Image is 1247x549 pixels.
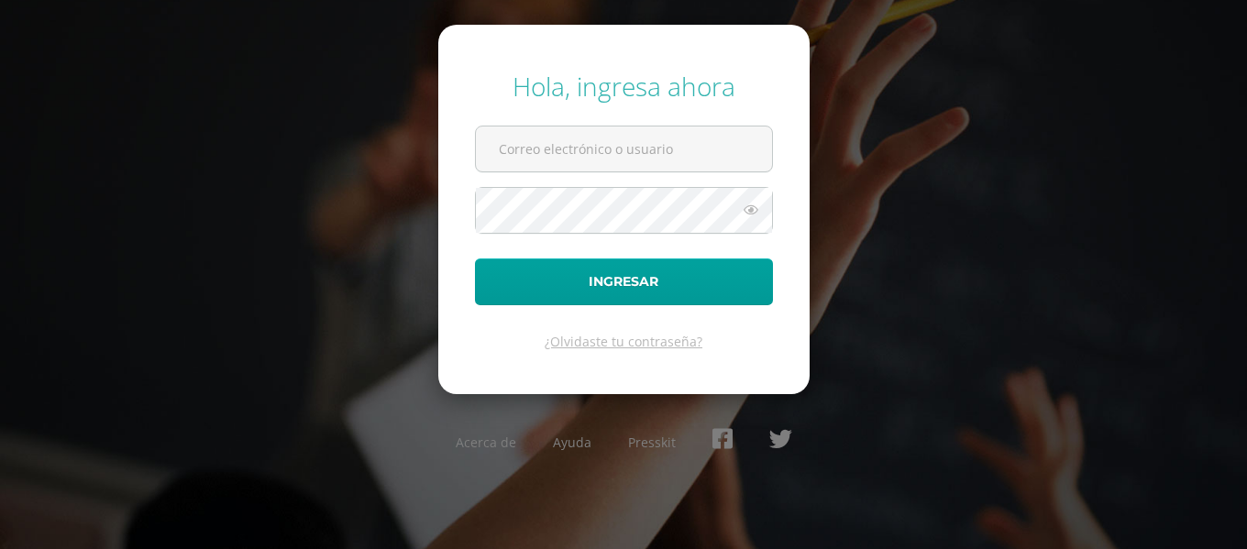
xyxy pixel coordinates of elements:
[475,69,773,104] div: Hola, ingresa ahora
[545,333,702,350] a: ¿Olvidaste tu contraseña?
[553,434,591,451] a: Ayuda
[456,434,516,451] a: Acerca de
[628,434,676,451] a: Presskit
[475,258,773,305] button: Ingresar
[476,126,772,171] input: Correo electrónico o usuario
